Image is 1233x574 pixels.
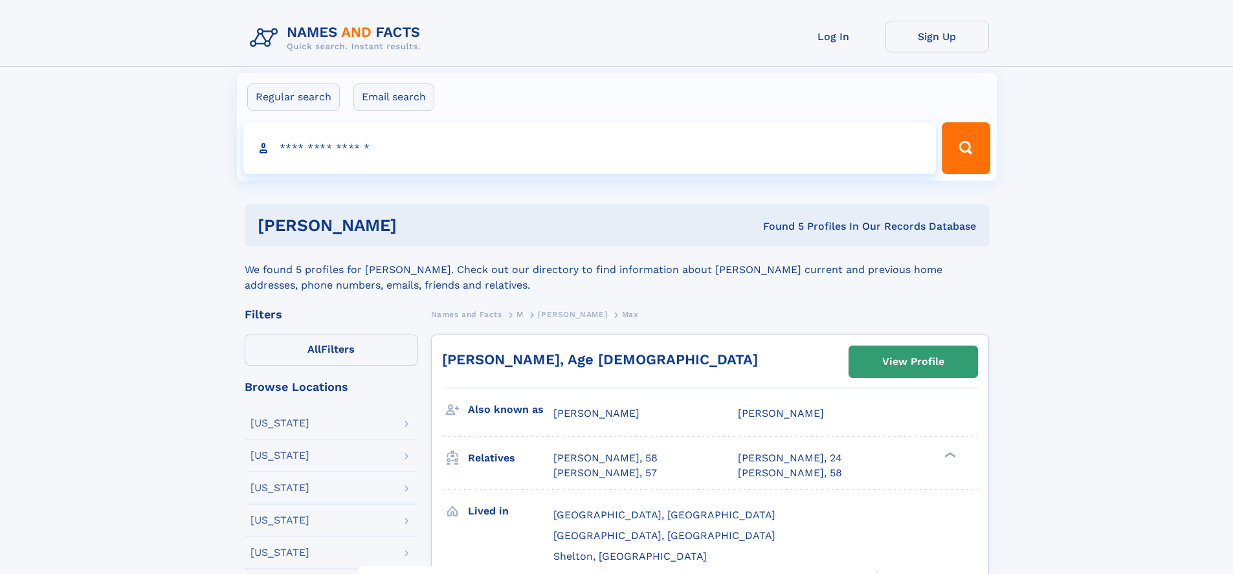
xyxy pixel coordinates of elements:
[468,500,553,522] h3: Lived in
[250,418,309,428] div: [US_STATE]
[442,351,758,368] a: [PERSON_NAME], Age [DEMOGRAPHIC_DATA]
[243,122,937,174] input: search input
[517,306,524,322] a: M
[882,347,944,377] div: View Profile
[468,399,553,421] h3: Also known as
[538,306,607,322] a: [PERSON_NAME]
[942,122,990,174] button: Search Button
[782,21,885,52] a: Log In
[553,550,707,562] span: Shelton, [GEOGRAPHIC_DATA]
[553,407,639,419] span: [PERSON_NAME]
[468,447,553,469] h3: Relatives
[431,306,502,322] a: Names and Facts
[250,515,309,525] div: [US_STATE]
[245,247,989,293] div: We found 5 profiles for [PERSON_NAME]. Check out our directory to find information about [PERSON_...
[580,219,976,234] div: Found 5 Profiles In Our Records Database
[245,21,431,56] img: Logo Names and Facts
[885,21,989,52] a: Sign Up
[250,547,309,558] div: [US_STATE]
[538,310,607,319] span: [PERSON_NAME]
[250,483,309,493] div: [US_STATE]
[553,466,657,480] a: [PERSON_NAME], 57
[353,83,434,111] label: Email search
[738,451,842,465] a: [PERSON_NAME], 24
[553,509,775,521] span: [GEOGRAPHIC_DATA], [GEOGRAPHIC_DATA]
[245,335,418,366] label: Filters
[849,346,977,377] a: View Profile
[553,529,775,542] span: [GEOGRAPHIC_DATA], [GEOGRAPHIC_DATA]
[941,451,957,459] div: ❯
[245,309,418,320] div: Filters
[553,451,658,465] a: [PERSON_NAME], 58
[250,450,309,461] div: [US_STATE]
[245,381,418,393] div: Browse Locations
[622,310,639,319] span: Max
[517,310,524,319] span: M
[247,83,340,111] label: Regular search
[738,407,824,419] span: [PERSON_NAME]
[258,217,580,234] h1: [PERSON_NAME]
[307,343,321,355] span: All
[738,466,842,480] a: [PERSON_NAME], 58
